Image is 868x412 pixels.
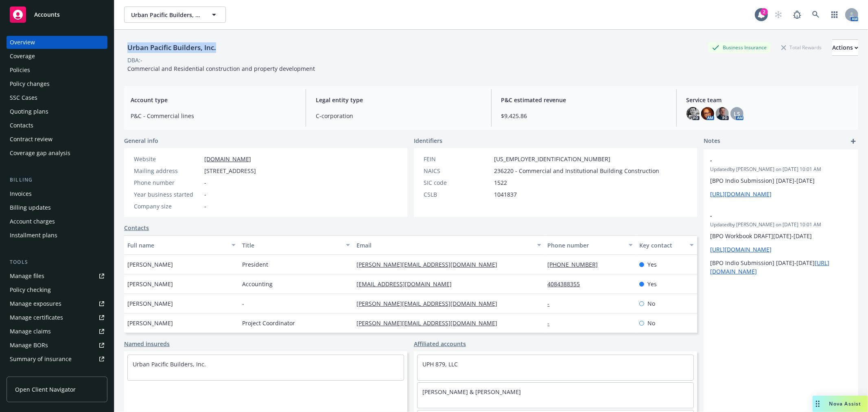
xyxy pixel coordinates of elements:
a: - [548,319,556,327]
a: [PERSON_NAME][EMAIL_ADDRESS][DOMAIN_NAME] [356,300,504,307]
div: DBA: - [127,56,142,64]
a: Billing updates [7,201,107,214]
a: Accounts [7,3,107,26]
a: [PHONE_NUMBER] [548,261,605,268]
div: Contract review [10,133,52,146]
div: Actions [832,40,858,55]
span: - [710,156,831,164]
a: Summary of insurance [7,353,107,366]
span: LS [734,110,740,118]
div: Billing updates [10,201,51,214]
span: Urban Pacific Builders, Inc. [131,11,201,19]
div: Policies [10,64,30,77]
button: Urban Pacific Builders, Inc. [124,7,226,23]
span: - [204,178,206,187]
a: Manage claims [7,325,107,338]
a: Policy checking [7,283,107,296]
img: photo [701,107,714,120]
span: [STREET_ADDRESS] [204,167,256,175]
a: Policies [7,64,107,77]
div: Year business started [134,190,201,199]
a: SSC Cases [7,91,107,104]
div: Manage exposures [10,297,61,310]
a: Installment plans [7,229,107,242]
div: Key contact [639,241,685,250]
span: [PERSON_NAME] [127,260,173,269]
button: Key contact [636,235,697,255]
a: Policy changes [7,77,107,90]
a: add [848,136,858,146]
div: -Updatedby [PERSON_NAME] on [DATE] 10:01 AM[BPO Workbook DRAFT][DATE]-[DATE][URL][DOMAIN_NAME][BP... [704,205,858,282]
div: Manage claims [10,325,51,338]
a: UPH 879, LLC [422,360,458,368]
div: Account charges [10,215,55,228]
span: - [204,202,206,210]
div: Installment plans [10,229,57,242]
a: Manage files [7,270,107,283]
span: 1522 [494,178,507,187]
a: Contract review [7,133,107,146]
div: Drag to move [813,396,823,412]
div: FEIN [424,155,491,163]
span: Commercial and Residential construction and property development [127,65,315,72]
div: Mailing address [134,167,201,175]
span: General info [124,136,158,145]
a: Invoices [7,187,107,200]
div: 2 [761,8,768,15]
span: Service team [687,96,852,104]
a: [URL][DOMAIN_NAME] [710,245,772,253]
div: Phone number [134,178,201,187]
span: Notes [704,136,720,146]
span: - [242,299,244,308]
img: photo [687,107,700,120]
div: Tools [7,258,107,266]
p: [BPO Indio Submission] [DATE]-[DATE] [710,176,852,185]
a: Switch app [826,7,843,23]
a: Manage certificates [7,311,107,324]
span: $9,425.86 [501,112,667,120]
a: [URL][DOMAIN_NAME] [710,190,772,198]
span: Open Client Navigator [15,385,76,394]
div: Company size [134,202,201,210]
div: Manage files [10,270,44,283]
a: Urban Pacific Builders, Inc. [133,360,206,368]
div: Manage certificates [10,311,63,324]
div: CSLB [424,190,491,199]
a: Report a Bug [789,7,805,23]
div: Coverage gap analysis [10,147,70,160]
div: Coverage [10,50,35,63]
a: Contacts [124,224,149,232]
div: Business Insurance [708,42,771,53]
span: - [710,211,831,220]
span: Updated by [PERSON_NAME] on [DATE] 10:01 AM [710,166,852,173]
span: Yes [647,260,657,269]
span: Identifiers [414,136,442,145]
span: Accounting [242,280,273,288]
a: Account charges [7,215,107,228]
a: Manage exposures [7,297,107,310]
button: Nova Assist [813,396,868,412]
div: Overview [10,36,35,49]
div: Phone number [548,241,624,250]
a: Affiliated accounts [414,340,466,348]
div: Full name [127,241,227,250]
span: [US_EMPLOYER_IDENTIFICATION_NUMBER] [494,155,610,163]
div: Contacts [10,119,33,132]
img: photo [716,107,729,120]
span: [PERSON_NAME] [127,299,173,308]
span: Project Coordinator [242,319,295,327]
span: President [242,260,268,269]
a: - [548,300,556,307]
div: Summary of insurance [10,353,72,366]
a: [EMAIL_ADDRESS][DOMAIN_NAME] [356,280,458,288]
a: Contacts [7,119,107,132]
span: [PERSON_NAME] [127,280,173,288]
div: Email [356,241,532,250]
a: Coverage gap analysis [7,147,107,160]
button: Full name [124,235,239,255]
span: No [647,319,655,327]
div: NAICS [424,167,491,175]
p: [BPO Indio Submission] [DATE]-[DATE] [710,259,852,276]
span: Yes [647,280,657,288]
div: SIC code [424,178,491,187]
